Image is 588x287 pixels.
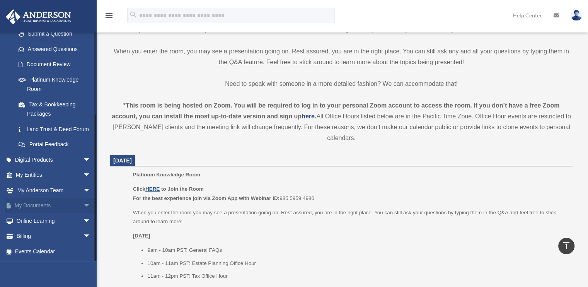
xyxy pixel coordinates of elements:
[133,195,280,201] b: For the best experience join via Zoom App with Webinar ID:
[147,259,567,268] li: 10am - 11am PST: Estate Planning Office Hour
[5,198,102,214] a: My Documentsarrow_drop_down
[113,157,132,164] span: [DATE]
[315,113,316,120] strong: .
[83,229,99,244] span: arrow_drop_down
[11,41,102,57] a: Answered Questions
[5,183,102,198] a: My Anderson Teamarrow_drop_down
[558,238,574,254] a: vertical_align_top
[83,167,99,183] span: arrow_drop_down
[11,137,102,152] a: Portal Feedback
[83,183,99,198] span: arrow_drop_down
[104,11,114,20] i: menu
[133,233,150,239] u: [DATE]
[11,97,102,121] a: Tax & Bookkeeping Packages
[562,241,571,250] i: vertical_align_top
[133,172,200,178] span: Platinum Knowledge Room
[110,79,573,89] p: Need to speak with someone in a more detailed fashion? We can accommodate that!
[5,244,102,259] a: Events Calendar
[83,198,99,214] span: arrow_drop_down
[11,121,102,137] a: Land Trust & Deed Forum
[302,113,315,120] a: here
[161,186,204,192] b: to Join the Room
[133,184,567,203] p: 985 5959 4980
[112,102,559,120] strong: *This room is being hosted on Zoom. You will be required to log in to your personal Zoom account ...
[83,213,99,229] span: arrow_drop_down
[83,152,99,168] span: arrow_drop_down
[571,10,582,21] img: User Pic
[133,208,567,226] p: When you enter the room you may see a presentation going on. Rest assured, you are in the right p...
[133,186,161,192] b: Click
[5,229,102,244] a: Billingarrow_drop_down
[129,10,138,19] i: search
[5,213,102,229] a: Online Learningarrow_drop_down
[5,152,102,167] a: Digital Productsarrow_drop_down
[104,14,114,20] a: menu
[145,186,160,192] a: HERE
[3,9,73,24] img: Anderson Advisors Platinum Portal
[110,100,573,143] div: All Office Hours listed below are in the Pacific Time Zone. Office Hour events are restricted to ...
[147,246,567,255] li: 9am - 10am PST: General FAQs
[110,46,573,68] p: When you enter the room, you may see a presentation going on. Rest assured, you are in the right ...
[11,26,102,42] a: Submit a Question
[292,26,470,33] strong: Platinum Knowledge Room, which is open from 9am-2pm PT
[5,167,102,183] a: My Entitiesarrow_drop_down
[11,72,99,97] a: Platinum Knowledge Room
[147,272,567,281] li: 11am - 12pm PST: Tax Office Hour
[11,57,102,72] a: Document Review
